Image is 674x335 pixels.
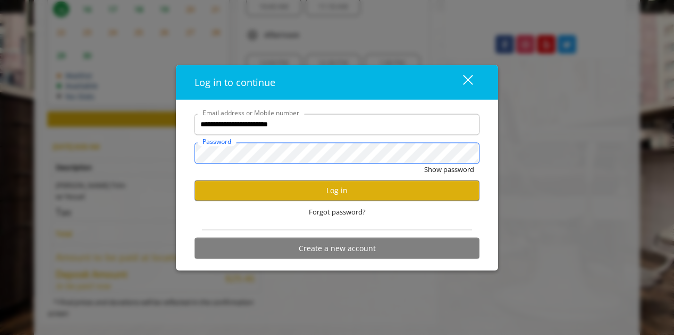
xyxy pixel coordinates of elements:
[197,107,305,117] label: Email address or Mobile number
[195,238,479,259] button: Create a new account
[195,142,479,164] input: Password
[195,114,479,135] input: Email address or Mobile number
[197,136,237,146] label: Password
[309,206,366,217] span: Forgot password?
[451,74,472,90] div: close dialog
[424,164,474,175] button: Show password
[195,75,275,88] span: Log in to continue
[195,180,479,201] button: Log in
[443,71,479,93] button: close dialog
